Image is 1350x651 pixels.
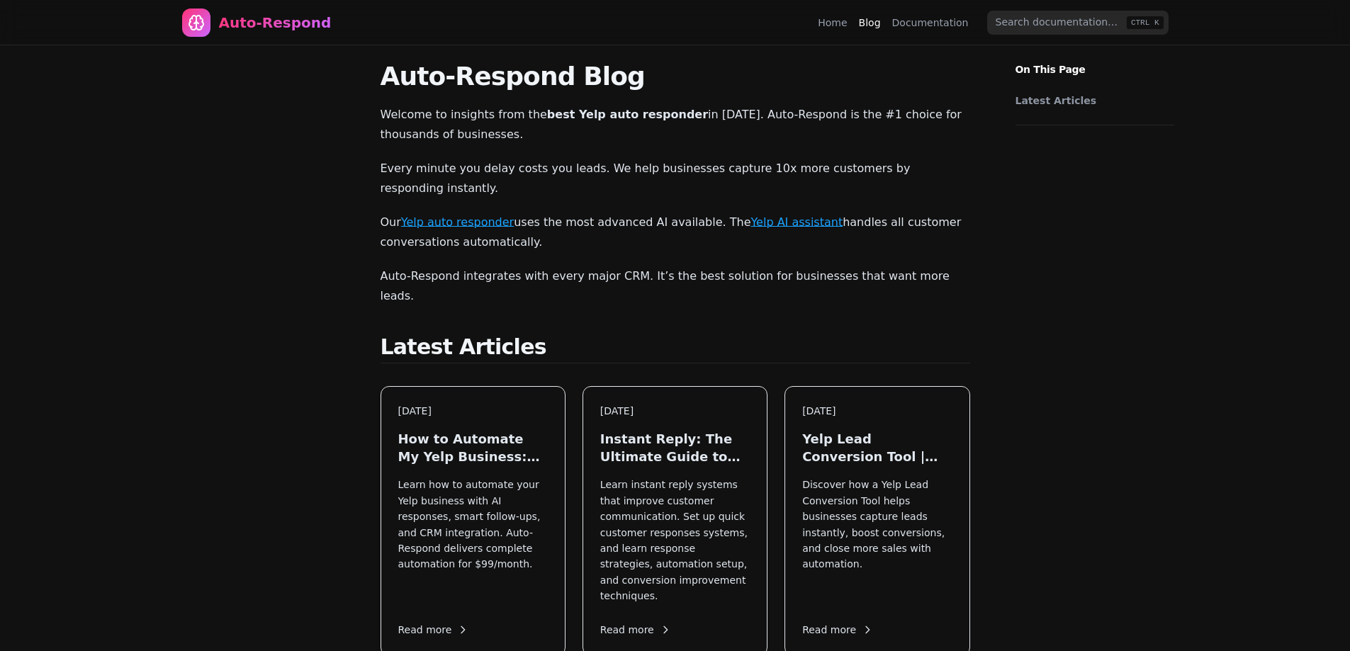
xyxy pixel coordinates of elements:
h3: Yelp Lead Conversion Tool | Auto Respond [802,430,952,465]
h1: Auto-Respond Blog [381,62,970,91]
a: Yelp AI assistant [750,215,843,229]
a: Blog [859,16,881,30]
h2: Latest Articles [381,334,970,363]
input: Search documentation… [987,11,1169,35]
p: Our uses the most advanced AI available. The handles all customer conversations automatically. [381,213,970,252]
p: Welcome to insights from the in [DATE]. Auto-Respond is the #1 choice for thousands of businesses. [381,105,970,145]
h3: Instant Reply: The Ultimate Guide to Faster Customer Response [600,430,750,465]
span: Read more [802,623,873,638]
span: Read more [600,623,671,638]
p: On This Page [1004,45,1186,77]
strong: best Yelp auto responder [547,108,708,121]
a: Home page [182,9,332,37]
p: Learn how to automate your Yelp business with AI responses, smart follow-ups, and CRM integration... [398,477,548,604]
p: Discover how a Yelp Lead Conversion Tool helps businesses capture leads instantly, boost conversi... [802,477,952,604]
p: Auto-Respond integrates with every major CRM. It’s the best solution for businesses that want mor... [381,266,970,306]
div: [DATE] [398,404,548,419]
p: Every minute you delay costs you leads. We help businesses capture 10x more customers by respondi... [381,159,970,198]
div: [DATE] [802,404,952,419]
div: Auto-Respond [219,13,332,33]
a: Documentation [892,16,969,30]
a: Latest Articles [1016,94,1167,108]
span: Read more [398,623,469,638]
a: Yelp auto responder [401,215,514,229]
a: Home [818,16,847,30]
p: Learn instant reply systems that improve customer communication. Set up quick customer responses ... [600,477,750,604]
div: [DATE] [600,404,750,419]
h3: How to Automate My Yelp Business: Complete 2025 Guide [398,430,548,465]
